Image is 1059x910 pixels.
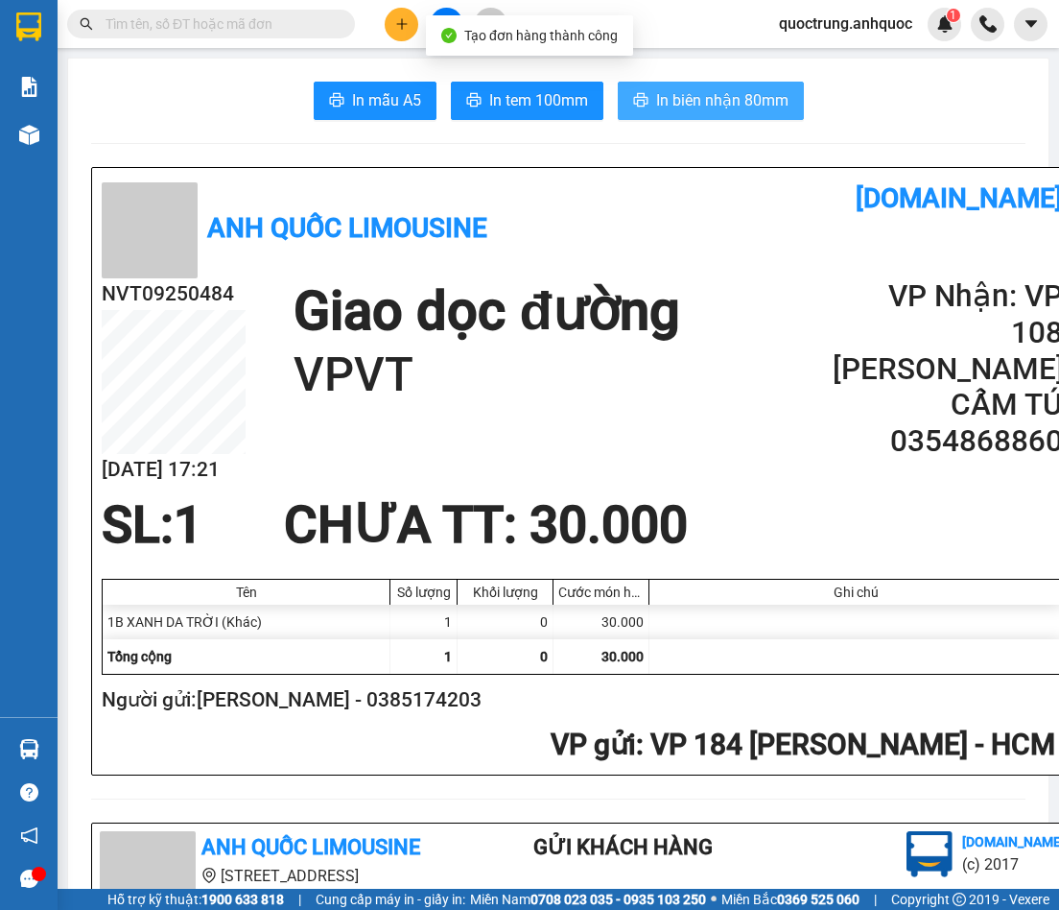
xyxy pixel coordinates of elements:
[102,726,1055,765] h2: : VP 184 [PERSON_NAME] - HCM
[979,15,997,33] img: phone-icon
[183,123,211,143] span: DĐ:
[558,585,644,600] div: Cước món hàng
[777,892,859,907] strong: 0369 525 060
[107,585,385,600] div: Tên
[183,62,338,85] div: ANH TÂN
[316,889,465,910] span: Cung cấp máy in - giấy in:
[20,870,38,888] span: message
[947,9,960,22] sup: 1
[462,585,548,600] div: Khối lượng
[395,17,409,31] span: plus
[201,868,217,883] span: environment
[633,92,648,110] span: printer
[530,892,706,907] strong: 0708 023 035 - 0935 103 250
[107,889,284,910] span: Hỗ trợ kỹ thuật:
[1023,15,1040,33] span: caret-down
[19,739,39,759] img: warehouse-icon
[16,16,170,85] div: VP 184 [PERSON_NAME] - HCM
[294,345,679,406] h1: VPVT
[352,88,421,112] span: In mẫu A5
[16,85,170,108] div: ANH DU
[390,605,458,639] div: 1
[656,88,788,112] span: In biên nhận 80mm
[721,889,859,910] span: Miền Bắc
[329,92,344,110] span: printer
[103,605,390,639] div: 1B XANH DA TRỜI (Khác)
[201,892,284,907] strong: 1900 633 818
[183,16,338,62] div: VP 108 [PERSON_NAME]
[294,278,679,345] h1: Giao dọc đường
[16,12,41,41] img: logo-vxr
[20,826,38,845] span: notification
[474,8,507,41] button: aim
[183,85,338,112] div: 0906355302
[106,13,332,35] input: Tìm tên, số ĐT hoặc mã đơn
[451,82,603,120] button: printerIn tem 100mm
[385,8,418,41] button: plus
[272,496,699,554] div: CHƯA TT : 30.000
[80,17,93,31] span: search
[1014,8,1047,41] button: caret-down
[551,728,636,761] span: VP gửi
[906,831,953,877] img: logo.jpg
[464,28,618,43] span: Tạo đơn hàng thành công
[601,649,644,664] span: 30.000
[107,649,172,664] span: Tổng cộng
[654,585,1057,600] div: Ghi chú
[950,9,956,22] span: 1
[183,18,229,38] span: Nhận:
[466,92,482,110] span: printer
[20,783,38,802] span: question-circle
[489,88,588,112] span: In tem 100mm
[444,649,452,664] span: 1
[553,605,649,639] div: 30.000
[174,495,202,555] span: 1
[540,649,548,664] span: 0
[16,18,46,38] span: Gửi:
[764,12,928,36] span: quoctrung.anhquoc
[533,835,713,859] b: Gửi khách hàng
[102,454,246,486] h2: [DATE] 17:21
[874,889,877,910] span: |
[458,605,553,639] div: 0
[201,835,420,859] b: Anh Quốc Limousine
[207,212,487,244] b: Anh Quốc Limousine
[441,28,457,43] span: check-circle
[19,125,39,145] img: warehouse-icon
[618,82,804,120] button: printerIn biên nhận 80mm
[298,889,301,910] span: |
[211,112,283,146] span: VPVT
[936,15,953,33] img: icon-new-feature
[19,77,39,97] img: solution-icon
[711,896,717,903] span: ⚪️
[102,684,1055,716] h2: Người gửi: [PERSON_NAME] - 0385174203
[102,495,174,555] span: SL:
[953,893,966,906] span: copyright
[430,8,463,41] button: file-add
[16,108,170,135] div: 0988649134
[314,82,436,120] button: printerIn mẫu A5
[470,889,706,910] span: Miền Nam
[102,278,246,310] h2: NVT09250484
[395,585,452,600] div: Số lượng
